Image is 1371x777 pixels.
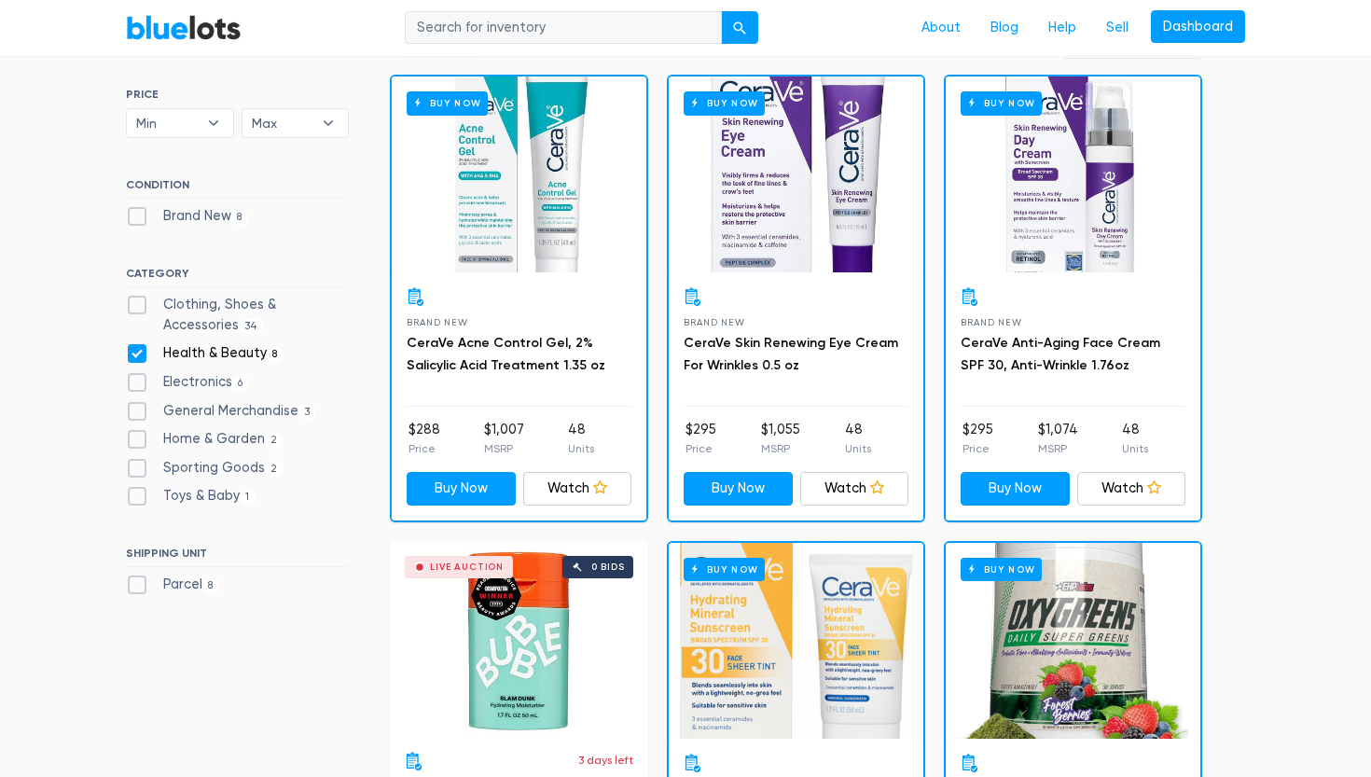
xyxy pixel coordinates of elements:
h6: PRICE [126,88,349,101]
li: $1,007 [484,420,524,457]
p: Units [845,440,871,457]
div: Live Auction [430,562,504,572]
a: Sell [1091,10,1143,46]
label: Sporting Goods [126,458,284,479]
div: 0 bids [591,562,625,572]
a: Dashboard [1151,10,1245,44]
label: Electronics [126,372,249,393]
li: 48 [845,420,871,457]
h6: Buy Now [961,91,1042,115]
b: ▾ [309,109,348,137]
a: Help [1033,10,1091,46]
h6: CONDITION [126,178,349,199]
p: Price [685,440,716,457]
li: 48 [568,420,594,457]
li: $288 [409,420,440,457]
h6: SHIPPING UNIT [126,547,349,567]
label: Toys & Baby [126,486,256,506]
h6: CATEGORY [126,267,349,287]
label: Clothing, Shoes & Accessories [126,295,349,335]
label: Parcel [126,575,219,595]
a: Buy Now [392,76,646,272]
a: Watch [523,472,632,506]
span: 2 [265,433,284,448]
span: Brand New [961,317,1021,327]
a: Buy Now [669,543,923,739]
a: Buy Now [961,472,1070,506]
b: ▾ [194,109,233,137]
span: 8 [231,210,248,225]
h6: Buy Now [407,91,488,115]
li: $295 [685,420,716,457]
p: MSRP [1038,440,1078,457]
span: Brand New [407,317,467,327]
a: CeraVe Acne Control Gel, 2% Salicylic Acid Treatment 1.35 oz [407,335,605,373]
a: Buy Now [946,76,1200,272]
a: BlueLots [126,14,242,41]
a: CeraVe Skin Renewing Eye Cream For Wrinkles 0.5 oz [684,335,898,373]
p: Units [1122,440,1148,457]
a: Buy Now [407,472,516,506]
label: Home & Garden [126,429,284,450]
a: Live Auction 0 bids [390,541,648,737]
label: Brand New [126,206,248,227]
p: Units [568,440,594,457]
span: 8 [202,579,219,594]
a: Watch [800,472,909,506]
li: 48 [1122,420,1148,457]
li: $1,055 [761,420,800,457]
a: Watch [1077,472,1186,506]
li: $295 [962,420,993,457]
span: Brand New [684,317,744,327]
h6: Buy Now [961,558,1042,581]
a: CeraVe Anti-Aging Face Cream SPF 30, Anti-Wrinkle 1.76oz [961,335,1160,373]
h6: Buy Now [684,558,765,581]
span: Max [252,109,313,137]
span: 3 [298,405,316,420]
span: 8 [267,348,284,363]
p: MSRP [761,440,800,457]
p: MSRP [484,440,524,457]
span: Min [136,109,198,137]
label: Health & Beauty [126,343,284,364]
li: $1,074 [1038,420,1078,457]
span: 1 [240,491,256,506]
a: Blog [976,10,1033,46]
label: General Merchandise [126,401,316,422]
h6: Buy Now [684,91,765,115]
p: Price [962,440,993,457]
a: Buy Now [669,76,923,272]
span: 2 [265,462,284,477]
a: Buy Now [684,472,793,506]
p: 3 days left [578,752,633,769]
span: 34 [239,319,264,334]
input: Search for inventory [405,11,722,45]
a: About [907,10,976,46]
a: Buy Now [946,543,1200,739]
span: 6 [232,376,249,391]
p: Price [409,440,440,457]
